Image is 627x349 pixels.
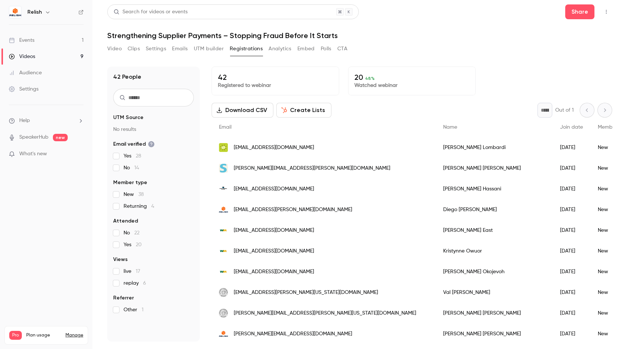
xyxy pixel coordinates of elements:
span: 14 [134,165,139,170]
span: [EMAIL_ADDRESS][DOMAIN_NAME] [234,268,314,276]
span: [EMAIL_ADDRESS][PERSON_NAME][US_STATE][DOMAIN_NAME] [234,289,378,297]
div: [DATE] [553,303,590,323]
span: Help [19,117,30,125]
img: wm.com [219,226,228,235]
div: [DATE] [553,282,590,303]
span: [PERSON_NAME][EMAIL_ADDRESS][DOMAIN_NAME] [234,330,352,338]
button: Download CSV [212,103,273,118]
span: [EMAIL_ADDRESS][DOMAIN_NAME] [234,247,314,255]
div: [PERSON_NAME] Hassani [436,179,553,199]
span: New [124,191,144,198]
span: 28 [136,153,141,159]
span: 20 [136,242,142,247]
img: beamsuntory.com [219,164,228,173]
div: [DATE] [553,199,590,220]
div: Val [PERSON_NAME] [436,282,553,303]
span: Pro [9,331,22,340]
button: Video [107,43,122,55]
a: SpeakerHub [19,133,48,141]
span: [PERSON_NAME][EMAIL_ADDRESS][PERSON_NAME][US_STATE][DOMAIN_NAME] [234,309,416,317]
span: Email verified [113,140,155,148]
p: No results [113,126,194,133]
img: wm.com [219,247,228,255]
span: replay [124,279,146,287]
div: Events [9,37,34,44]
div: [DATE] [553,137,590,158]
span: Name [443,125,457,130]
p: 20 [354,73,469,82]
span: new [53,134,68,141]
button: UTM builder [194,43,224,55]
img: relishiq.com [219,205,228,214]
div: Settings [9,85,38,93]
button: Create Lists [276,103,331,118]
div: Audience [9,69,42,77]
span: No [124,229,139,237]
span: Join date [560,125,583,130]
span: Yes [124,241,142,248]
span: No [124,164,139,172]
p: 42 [218,73,333,82]
p: Registered to webinar [218,82,333,89]
img: nebraska.edu [219,288,228,297]
section: facet-groups [113,114,194,314]
div: [DATE] [553,220,590,241]
span: Member type [113,179,147,186]
li: help-dropdown-opener [9,117,84,125]
button: Settings [146,43,166,55]
div: Search for videos or events [114,8,188,16]
button: Share [565,4,594,19]
span: What's new [19,150,47,158]
div: [DATE] [553,158,590,179]
span: Other [124,306,144,314]
span: 4 [151,204,154,209]
div: Diego [PERSON_NAME] [436,199,553,220]
a: Manage [65,332,83,338]
span: Views [113,256,128,263]
span: Returning [124,203,154,210]
img: kiwicreative.net [219,143,228,152]
div: [PERSON_NAME] [PERSON_NAME] [436,303,553,323]
div: [DATE] [553,323,590,344]
span: 48 % [365,76,375,81]
span: Attended [113,217,138,225]
span: live [124,268,140,275]
span: [EMAIL_ADDRESS][DOMAIN_NAME] [234,185,314,193]
img: Relish [9,6,21,18]
span: [PERSON_NAME][EMAIL_ADDRESS][PERSON_NAME][DOMAIN_NAME] [234,165,390,172]
span: 38 [138,192,144,197]
iframe: Noticeable Trigger [75,151,84,157]
div: [PERSON_NAME] Okojevoh [436,261,553,282]
p: Watched webinar [354,82,469,89]
button: Polls [321,43,331,55]
span: [EMAIL_ADDRESS][DOMAIN_NAME] [234,144,314,152]
div: [PERSON_NAME] Lombardi [436,137,553,158]
span: Yes [124,152,141,160]
span: Plan usage [26,332,61,338]
div: [PERSON_NAME] East [436,220,553,241]
h6: Relish [27,9,42,16]
img: wm.com [219,267,228,276]
span: [EMAIL_ADDRESS][DOMAIN_NAME] [234,227,314,234]
img: nebraska.edu [219,309,228,318]
h1: Strengthening Supplier Payments – Stopping Fraud Before It Starts [107,31,612,40]
p: Out of 1 [555,106,574,114]
button: Analytics [269,43,291,55]
span: 6 [143,281,146,286]
h1: 42 People [113,72,141,81]
span: 1 [142,307,144,312]
img: relishiq.com [219,329,228,338]
span: UTM Source [113,114,144,121]
button: Registrations [230,43,263,55]
div: [DATE] [553,241,590,261]
button: Top Bar Actions [600,6,612,18]
button: Clips [128,43,140,55]
span: Referrer [113,294,134,302]
button: Emails [172,43,188,55]
span: [EMAIL_ADDRESS][PERSON_NAME][DOMAIN_NAME] [234,206,352,214]
span: 22 [134,230,139,236]
span: Email [219,125,232,130]
span: 17 [136,269,140,274]
div: Videos [9,53,35,60]
button: Embed [297,43,315,55]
